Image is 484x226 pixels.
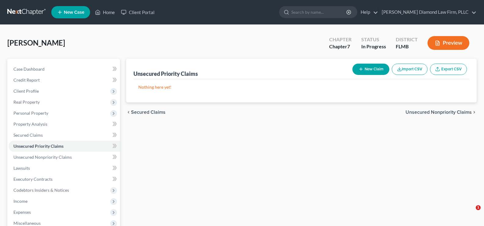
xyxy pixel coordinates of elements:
[133,70,198,77] div: Unsecured Priority Claims
[9,130,120,141] a: Secured Claims
[463,205,478,220] iframe: Intercom live chat
[13,132,43,138] span: Secured Claims
[92,7,118,18] a: Home
[13,99,40,105] span: Real Property
[118,7,158,18] a: Client Portal
[13,154,72,160] span: Unsecured Nonpriority Claims
[430,64,467,75] a: Export CSV
[13,176,53,182] span: Executory Contracts
[126,110,166,115] button: chevron_left Secured Claims
[472,110,477,115] i: chevron_right
[291,6,347,18] input: Search by name...
[379,7,476,18] a: [PERSON_NAME] Diamond Law Firm, PLLC
[9,174,120,185] a: Executory Contracts
[347,43,350,49] span: 7
[392,64,428,75] button: Import CSV
[9,119,120,130] a: Property Analysis
[13,198,27,204] span: Income
[406,110,477,115] button: Unsecured Nonpriority Claims chevron_right
[329,36,351,43] div: Chapter
[9,64,120,75] a: Case Dashboard
[7,38,65,47] span: [PERSON_NAME]
[13,165,30,171] span: Lawsuits
[9,141,120,152] a: Unsecured Priority Claims
[361,43,386,50] div: In Progress
[352,64,389,75] button: New Claim
[13,88,39,94] span: Client Profile
[358,7,378,18] a: Help
[13,209,31,215] span: Expenses
[13,121,47,127] span: Property Analysis
[13,110,48,116] span: Personal Property
[131,110,166,115] span: Secured Claims
[13,187,69,193] span: Codebtors Insiders & Notices
[13,66,45,72] span: Case Dashboard
[64,10,84,15] span: New Case
[361,36,386,43] div: Status
[9,163,120,174] a: Lawsuits
[13,143,64,149] span: Unsecured Priority Claims
[396,36,418,43] div: District
[476,205,481,210] span: 1
[13,220,41,226] span: Miscellaneous
[406,110,472,115] span: Unsecured Nonpriority Claims
[126,110,131,115] i: chevron_left
[9,75,120,86] a: Credit Report
[329,43,351,50] div: Chapter
[428,36,469,50] button: Preview
[396,43,418,50] div: FLMB
[138,84,464,90] p: Nothing here yet!
[9,152,120,163] a: Unsecured Nonpriority Claims
[13,77,40,83] span: Credit Report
